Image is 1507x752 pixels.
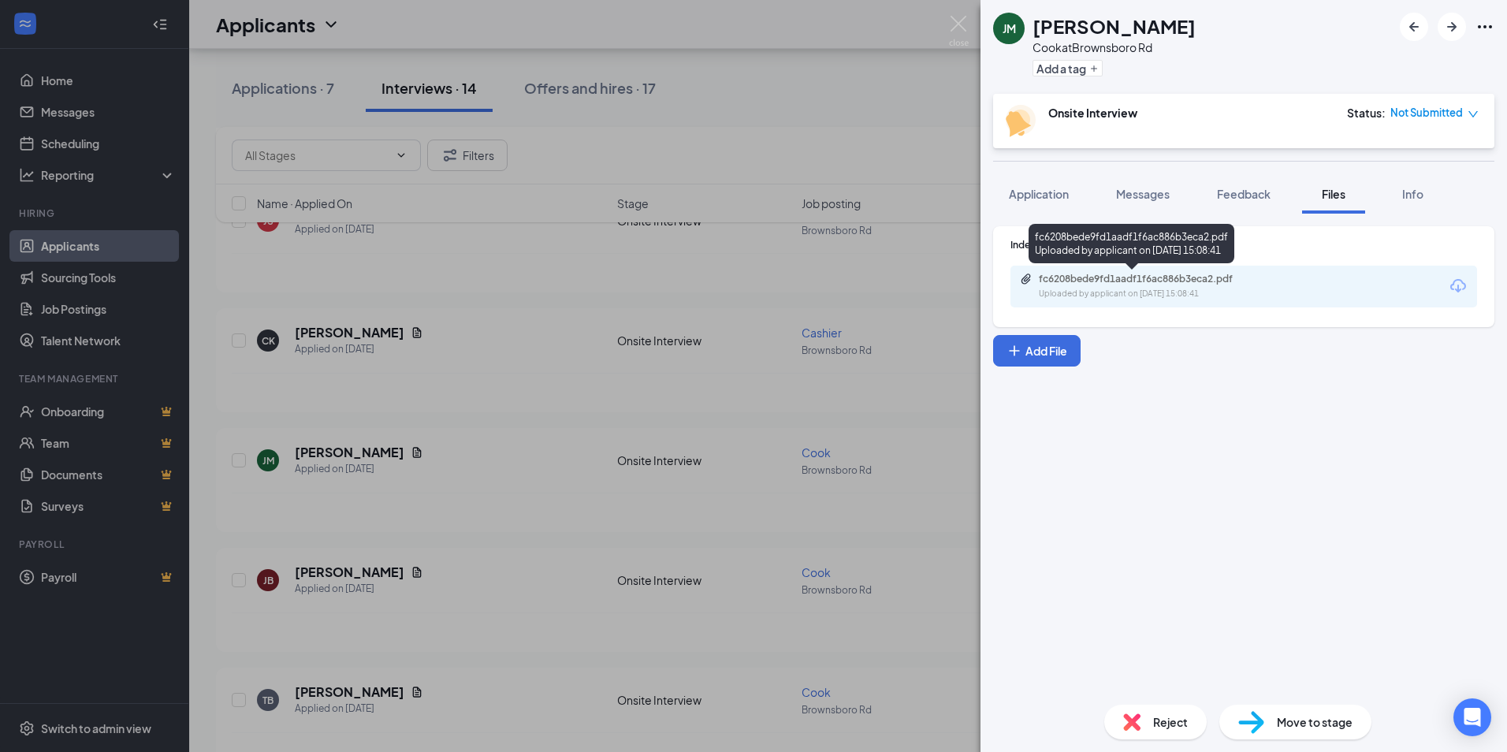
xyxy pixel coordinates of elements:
[1217,187,1271,201] span: Feedback
[1402,187,1423,201] span: Info
[1453,698,1491,736] div: Open Intercom Messenger
[1010,238,1477,251] div: Indeed Resume
[1029,224,1234,263] div: fc6208bede9fd1aadf1f6ac886b3eca2.pdf Uploaded by applicant on [DATE] 15:08:41
[1468,109,1479,120] span: down
[1020,273,1275,300] a: Paperclipfc6208bede9fd1aadf1f6ac886b3eca2.pdfUploaded by applicant on [DATE] 15:08:41
[1347,105,1386,121] div: Status :
[1405,17,1423,36] svg: ArrowLeftNew
[1048,106,1137,120] b: Onsite Interview
[1039,273,1260,285] div: fc6208bede9fd1aadf1f6ac886b3eca2.pdf
[1007,343,1022,359] svg: Plus
[1116,187,1170,201] span: Messages
[1089,64,1099,73] svg: Plus
[1322,187,1345,201] span: Files
[1003,20,1016,36] div: JM
[1442,17,1461,36] svg: ArrowRight
[1020,273,1033,285] svg: Paperclip
[1475,17,1494,36] svg: Ellipses
[1438,13,1466,41] button: ArrowRight
[1277,713,1353,731] span: Move to stage
[1009,187,1069,201] span: Application
[1033,39,1196,55] div: Cook at Brownsboro Rd
[1153,713,1188,731] span: Reject
[1033,60,1103,76] button: PlusAdd a tag
[1449,277,1468,296] svg: Download
[1039,288,1275,300] div: Uploaded by applicant on [DATE] 15:08:41
[1033,13,1196,39] h1: [PERSON_NAME]
[1390,105,1463,121] span: Not Submitted
[993,335,1081,367] button: Add FilePlus
[1400,13,1428,41] button: ArrowLeftNew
